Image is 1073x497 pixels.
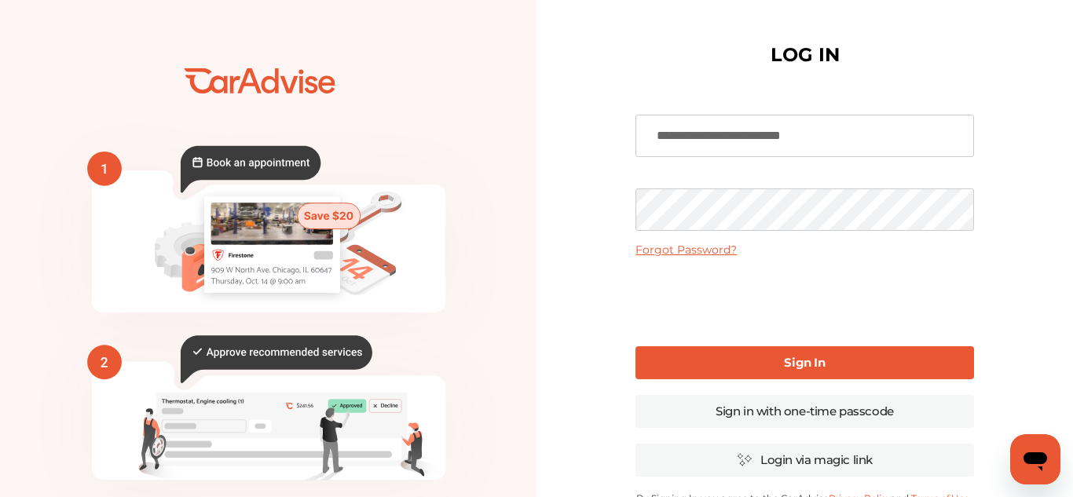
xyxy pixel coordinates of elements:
a: Login via magic link [635,444,973,477]
a: Sign in with one-time passcode [635,395,973,428]
a: Forgot Password? [635,243,737,257]
a: Sign In [635,346,973,379]
iframe: reCAPTCHA [686,269,925,331]
b: Sign In [784,355,825,370]
h1: LOG IN [771,47,840,63]
img: magic_icon.32c66aac.svg [737,452,753,467]
iframe: Button to launch messaging window [1010,434,1060,484]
